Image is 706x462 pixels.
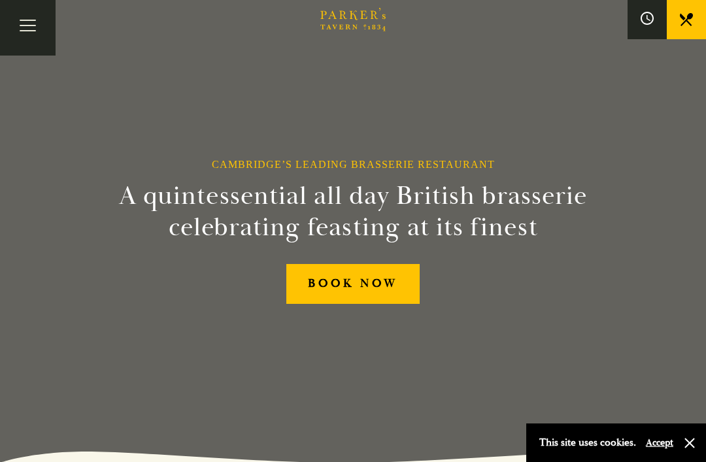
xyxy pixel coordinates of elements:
[107,180,599,243] h2: A quintessential all day British brasserie celebrating feasting at its finest
[286,264,420,304] a: BOOK NOW
[212,158,495,171] h1: Cambridge’s Leading Brasserie Restaurant
[683,437,696,450] button: Close and accept
[539,433,636,452] p: This site uses cookies.
[646,437,673,449] button: Accept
